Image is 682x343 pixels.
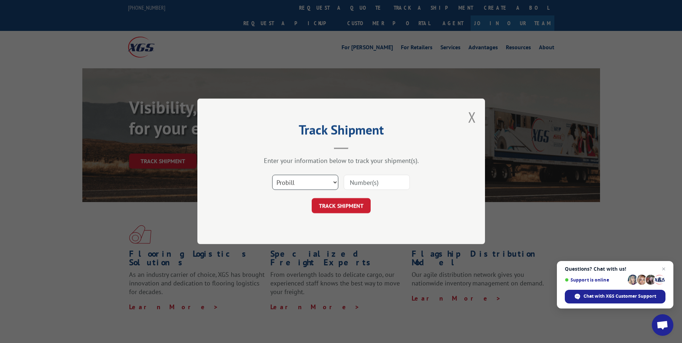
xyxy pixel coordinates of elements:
h2: Track Shipment [233,125,449,138]
span: Close chat [659,265,668,273]
div: Open chat [652,314,673,336]
div: Enter your information below to track your shipment(s). [233,157,449,165]
span: Questions? Chat with us! [565,266,665,272]
span: Chat with XGS Customer Support [583,293,656,299]
input: Number(s) [344,175,410,190]
span: Support is online [565,277,625,283]
div: Chat with XGS Customer Support [565,290,665,303]
button: TRACK SHIPMENT [312,198,371,214]
button: Close modal [468,108,476,127]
